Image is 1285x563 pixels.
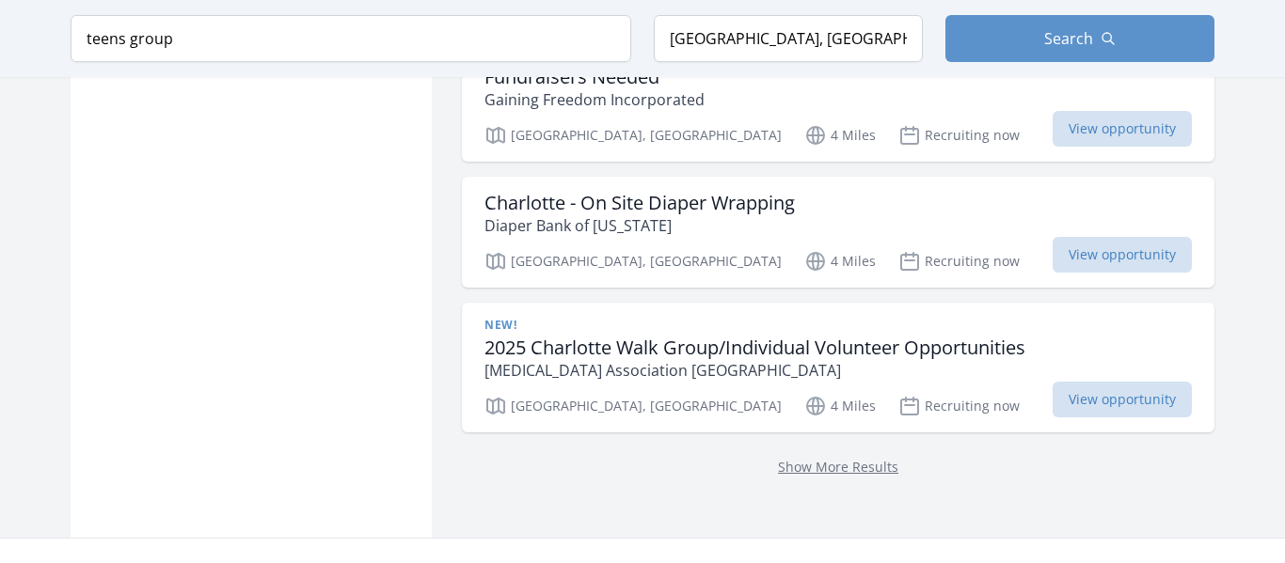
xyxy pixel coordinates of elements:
[1053,111,1192,147] span: View opportunity
[1044,27,1093,50] span: Search
[71,15,631,62] input: Keyword
[484,395,782,417] p: [GEOGRAPHIC_DATA], [GEOGRAPHIC_DATA]
[804,250,876,273] p: 4 Miles
[778,458,898,476] a: Show More Results
[484,318,516,333] span: New!
[484,336,1025,359] h3: 2025 Charlotte Walk Group/Individual Volunteer Opportunities
[898,395,1020,417] p: Recruiting now
[654,15,923,62] input: Location
[462,303,1214,432] a: New! 2025 Charlotte Walk Group/Individual Volunteer Opportunities [MEDICAL_DATA] Association [GEO...
[898,250,1020,273] p: Recruiting now
[484,250,782,273] p: [GEOGRAPHIC_DATA], [GEOGRAPHIC_DATA]
[898,124,1020,147] p: Recruiting now
[804,124,876,147] p: 4 Miles
[484,359,1025,382] p: [MEDICAL_DATA] Association [GEOGRAPHIC_DATA]
[1053,382,1192,417] span: View opportunity
[484,66,705,88] h3: Fundraisers Needed
[484,124,782,147] p: [GEOGRAPHIC_DATA], [GEOGRAPHIC_DATA]
[804,395,876,417] p: 4 Miles
[484,88,705,111] p: Gaining Freedom Incorporated
[462,177,1214,288] a: Charlotte - On Site Diaper Wrapping Diaper Bank of [US_STATE] [GEOGRAPHIC_DATA], [GEOGRAPHIC_DATA...
[945,15,1214,62] button: Search
[1053,237,1192,273] span: View opportunity
[484,192,795,214] h3: Charlotte - On Site Diaper Wrapping
[462,51,1214,162] a: Fundraisers Needed Gaining Freedom Incorporated [GEOGRAPHIC_DATA], [GEOGRAPHIC_DATA] 4 Miles Recr...
[484,214,795,237] p: Diaper Bank of [US_STATE]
